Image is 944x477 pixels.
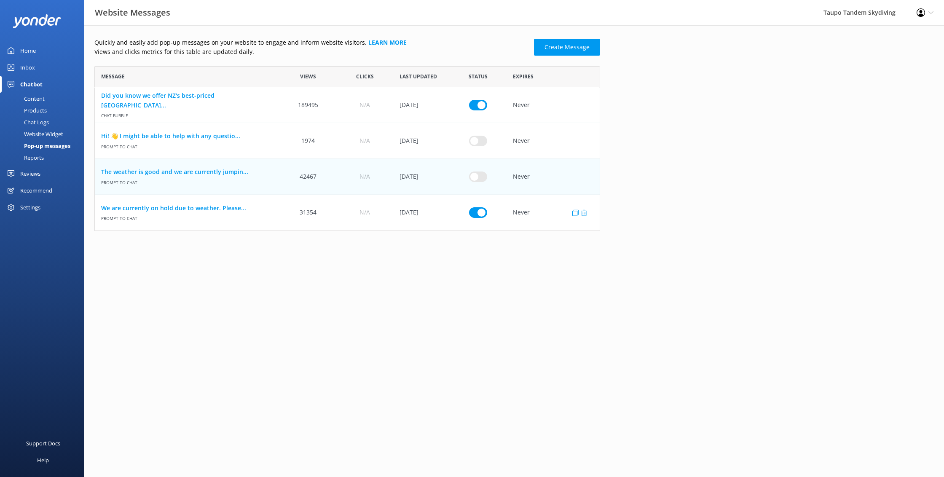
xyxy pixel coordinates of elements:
div: 42467 [280,159,336,195]
div: row [94,87,600,123]
div: Inbox [20,59,35,76]
span: N/A [359,136,370,145]
div: 10 Oct 2025 [393,195,450,230]
div: Pop-up messages [5,140,70,152]
div: Settings [20,199,40,216]
a: Create Message [534,39,600,56]
div: Never [507,87,600,123]
div: Never [507,123,600,159]
a: Products [5,105,84,116]
span: Prompt to Chat [101,213,274,222]
img: yonder-white-logo.png [13,14,61,28]
a: Content [5,93,84,105]
p: Views and clicks metrics for this table are updated daily. [94,47,529,56]
div: Reports [5,152,44,163]
span: N/A [359,208,370,217]
div: Support Docs [26,435,60,452]
a: Reports [5,152,84,163]
div: Content [5,93,45,105]
a: Learn more [368,38,407,46]
div: Help [37,452,49,469]
span: Chat bubble [101,110,274,119]
div: Recommend [20,182,52,199]
div: row [94,195,600,230]
span: N/A [359,172,370,181]
div: Home [20,42,36,59]
a: Pop-up messages [5,140,84,152]
a: Website Widget [5,128,84,140]
p: Quickly and easily add pop-up messages on your website to engage and inform website visitors. [94,38,529,47]
span: Prompt to Chat [101,141,274,150]
div: Reviews [20,165,40,182]
a: The weather is good and we are currently jumpin... [101,167,274,177]
div: row [94,123,600,159]
span: N/A [359,100,370,110]
div: Chatbot [20,76,43,93]
div: Website Widget [5,128,63,140]
div: 11 Oct 2025 [393,159,450,195]
div: 1974 [280,123,336,159]
div: Never [507,195,600,230]
div: 07 May 2025 [393,123,450,159]
a: Did you know we offer NZ's best-priced [GEOGRAPHIC_DATA]... [101,91,274,110]
div: row [94,159,600,195]
div: grid [94,87,600,230]
span: Status [469,72,488,80]
span: Views [300,72,316,80]
a: Chat Logs [5,116,84,128]
span: Clicks [356,72,374,80]
div: 30 Jan 2025 [393,87,450,123]
h3: Website Messages [95,6,170,19]
div: Never [507,159,600,195]
div: Chat Logs [5,116,49,128]
span: Last updated [400,72,437,80]
a: We are currently on hold due to weather. Please... [101,204,274,213]
div: Products [5,105,47,116]
div: 189495 [280,87,336,123]
div: 31354 [280,195,336,230]
span: Expires [513,72,534,80]
a: Hi! 👋 I might be able to help with any questio... [101,131,274,141]
span: Prompt to Chat [101,177,274,185]
span: Message [101,72,125,80]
